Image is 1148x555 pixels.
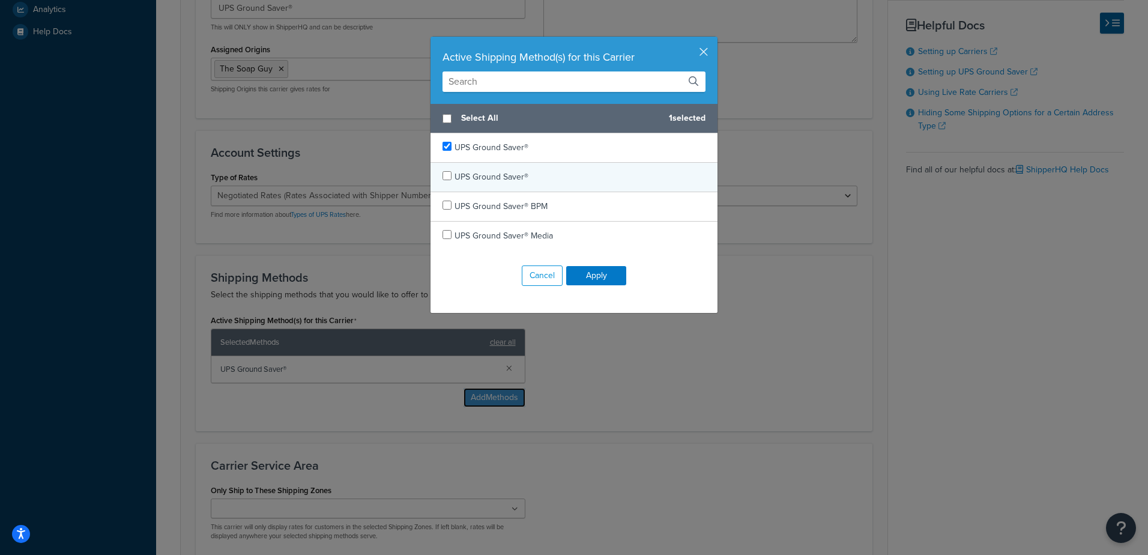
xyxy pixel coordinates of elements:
[455,229,553,242] span: UPS Ground Saver® Media
[431,104,717,133] div: 1 selected
[443,71,705,92] input: Search
[461,110,659,127] span: Select All
[455,141,528,154] span: UPS Ground Saver®
[443,49,705,65] div: Active Shipping Method(s) for this Carrier
[522,265,563,286] button: Cancel
[455,200,548,213] span: UPS Ground Saver® BPM
[566,266,626,285] button: Apply
[455,171,528,183] span: UPS Ground Saver®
